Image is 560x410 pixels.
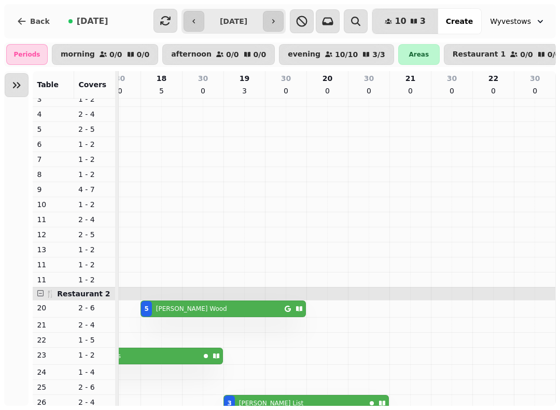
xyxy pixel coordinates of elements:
[37,214,70,225] p: 11
[453,50,506,59] p: Restaurant 1
[37,139,70,149] p: 6
[37,80,59,89] span: Table
[109,51,122,58] p: 0 / 0
[78,154,111,165] p: 1 - 2
[78,382,111,392] p: 2 - 6
[279,44,394,65] button: evening10/103/3
[447,73,457,84] p: 30
[37,350,70,360] p: 23
[78,320,111,330] p: 2 - 4
[37,244,70,255] p: 13
[8,9,58,34] button: Back
[171,50,212,59] p: afternoon
[240,86,248,96] p: 3
[420,17,426,25] span: 3
[30,18,50,25] span: Back
[489,86,497,96] p: 0
[323,73,332,84] p: 20
[446,18,473,25] span: Create
[531,86,539,96] p: 0
[162,44,275,65] button: afternoon0/00/0
[364,73,374,84] p: 30
[226,51,239,58] p: 0 / 0
[37,199,70,210] p: 10
[6,44,48,65] div: Periods
[157,86,165,96] p: 5
[447,86,456,96] p: 0
[115,73,125,84] p: 30
[365,86,373,96] p: 0
[78,367,111,377] p: 1 - 4
[405,73,415,84] p: 21
[520,51,533,58] p: 0 / 0
[37,367,70,377] p: 24
[46,290,110,298] span: 🍴 Restaurant 2
[78,303,111,313] p: 2 - 6
[395,17,406,25] span: 10
[5,73,29,97] button: Expand sidebar
[37,320,70,330] p: 21
[438,9,481,34] button: Create
[37,124,70,134] p: 5
[37,184,70,195] p: 9
[490,16,531,26] span: Wyvestows
[239,399,304,407] p: [PERSON_NAME] List
[406,86,414,96] p: 0
[288,50,320,59] p: evening
[37,275,70,285] p: 11
[78,124,111,134] p: 2 - 5
[372,51,385,58] p: 3 / 3
[199,86,207,96] p: 0
[37,94,70,104] p: 3
[530,73,540,84] p: 30
[323,86,331,96] p: 0
[61,50,95,59] p: morning
[116,86,124,96] p: 0
[137,51,150,58] p: 0 / 0
[78,350,111,360] p: 1 - 2
[488,73,498,84] p: 22
[78,275,111,285] p: 1 - 2
[78,335,111,345] p: 1 - 5
[372,9,438,34] button: 103
[78,229,111,240] p: 2 - 5
[37,169,70,180] p: 8
[78,199,111,210] p: 1 - 2
[37,259,70,270] p: 11
[227,399,231,407] div: 3
[254,51,267,58] p: 0 / 0
[78,139,111,149] p: 1 - 2
[144,305,148,313] div: 5
[78,259,111,270] p: 1 - 2
[78,244,111,255] p: 1 - 2
[52,44,158,65] button: morning0/00/0
[484,12,552,31] button: Wyvestows
[78,397,111,407] p: 2 - 4
[60,9,117,34] button: [DATE]
[37,109,70,119] p: 4
[78,80,106,89] span: Covers
[78,94,111,104] p: 1 - 2
[156,305,227,313] p: [PERSON_NAME] Wood
[157,73,166,84] p: 18
[198,73,208,84] p: 30
[78,169,111,180] p: 1 - 2
[37,154,70,165] p: 7
[78,184,111,195] p: 4 - 7
[37,382,70,392] p: 25
[37,335,70,345] p: 22
[398,44,440,65] div: Areas
[282,86,290,96] p: 0
[281,73,291,84] p: 30
[37,229,70,240] p: 12
[78,109,111,119] p: 2 - 4
[37,397,70,407] p: 26
[240,73,249,84] p: 19
[37,303,70,313] p: 20
[78,214,111,225] p: 2 - 4
[335,51,358,58] p: 10 / 10
[77,17,108,25] span: [DATE]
